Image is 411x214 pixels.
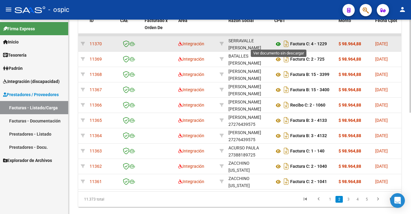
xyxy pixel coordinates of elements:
[178,118,204,123] span: Integración
[290,42,327,47] strong: Factura C: 4 - 1229
[178,148,204,153] span: Integración
[228,114,261,121] div: [PERSON_NAME]
[339,103,361,107] strong: $ 98.964,88
[228,68,269,82] div: [PERSON_NAME] [PERSON_NAME]
[78,192,142,207] div: 11.373 total
[282,177,290,186] i: Descargar documento
[375,41,388,46] span: [DATE]
[339,18,351,23] span: Monto
[228,37,269,50] div: 23370725594
[176,14,217,41] datatable-header-cell: Area
[313,196,324,203] a: go to previous page
[290,88,329,92] strong: Factura B: 15 - 3400
[375,133,388,138] span: [DATE]
[228,160,269,181] div: ZACCHINO [US_STATE] [PERSON_NAME]
[353,194,362,205] li: page 4
[90,103,102,107] span: 11366
[282,85,290,95] i: Descargar documento
[282,54,290,64] i: Descargar documento
[228,83,269,96] div: 27175798388
[90,164,102,169] span: 11362
[325,194,335,205] li: page 1
[3,39,19,45] span: Inicio
[282,131,290,141] i: Descargar documento
[373,14,400,41] datatable-header-cell: Fecha Cpbt
[90,179,102,184] span: 11361
[375,118,388,123] span: [DATE]
[375,72,388,77] span: [DATE]
[290,57,324,62] strong: Factura C: 2 - 725
[90,118,102,123] span: 11365
[375,164,388,169] span: [DATE]
[178,18,187,23] span: Area
[339,133,361,138] strong: $ 98.964,88
[178,72,204,77] span: Integración
[339,72,361,77] strong: $ 98.964,88
[375,179,388,184] span: [DATE]
[228,53,269,73] div: BATALLES [PERSON_NAME] [US_STATE]
[90,41,102,46] span: 11370
[282,161,290,171] i: Descargar documento
[228,37,269,51] div: SERRAVALLE [PERSON_NAME]
[282,69,290,79] i: Descargar documento
[90,18,94,23] span: ID
[228,99,269,111] div: 27243861344
[339,179,361,184] strong: $ 98.964,88
[339,164,361,169] strong: $ 98.964,88
[290,103,325,108] strong: Recibo C: 2 - 1060
[375,103,388,107] span: [DATE]
[282,100,290,110] i: Descargar documento
[339,87,361,92] strong: $ 98.964,88
[282,39,290,49] i: Descargar documento
[290,164,327,169] strong: Factura C: 2 - 1040
[118,14,142,41] datatable-header-cell: CAE
[335,194,344,205] li: page 2
[344,194,353,205] li: page 3
[3,157,52,164] span: Explorador de Archivos
[326,196,334,203] a: 1
[339,148,361,153] strong: $ 98.964,88
[363,196,370,203] a: 5
[228,83,269,97] div: [PERSON_NAME] [PERSON_NAME]
[282,115,290,125] i: Descargar documento
[375,18,397,23] span: Fecha Cpbt
[336,14,373,41] datatable-header-cell: Monto
[290,149,324,154] strong: Factura C: 1 - 140
[145,18,168,30] span: Facturado x Orden De
[90,133,102,138] span: 11364
[228,145,259,152] div: ACURSO PAULA
[178,133,204,138] span: Integración
[290,118,327,123] strong: Factura B: 3 - 4133
[87,14,118,41] datatable-header-cell: ID
[290,133,327,138] strong: Factura B: 3 - 4132
[339,41,361,46] strong: $ 98.964,88
[274,18,285,23] span: CPBT
[3,78,60,85] span: Integración (discapacidad)
[3,91,59,98] span: Prestadores / Proveedores
[228,114,269,127] div: 27276439575
[282,146,290,156] i: Descargar documento
[386,196,397,203] a: go to last page
[299,196,311,203] a: go to first page
[178,41,204,46] span: Integración
[228,68,269,81] div: 27175798388
[228,175,269,188] div: 27319751357
[90,87,102,92] span: 11367
[335,196,343,203] a: 2
[228,160,269,173] div: 27319751357
[178,164,204,169] span: Integración
[375,87,388,92] span: [DATE]
[290,72,329,77] strong: Factura B: 15 - 3399
[228,18,254,23] span: Razón Social
[228,129,269,142] div: 27276439575
[3,65,23,72] span: Padrón
[354,196,361,203] a: 4
[90,72,102,77] span: 11368
[339,57,361,62] strong: $ 98.964,88
[375,57,388,62] span: [DATE]
[375,148,388,153] span: [DATE]
[90,148,102,153] span: 11363
[178,87,204,92] span: Integración
[345,196,352,203] a: 3
[228,129,261,136] div: [PERSON_NAME]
